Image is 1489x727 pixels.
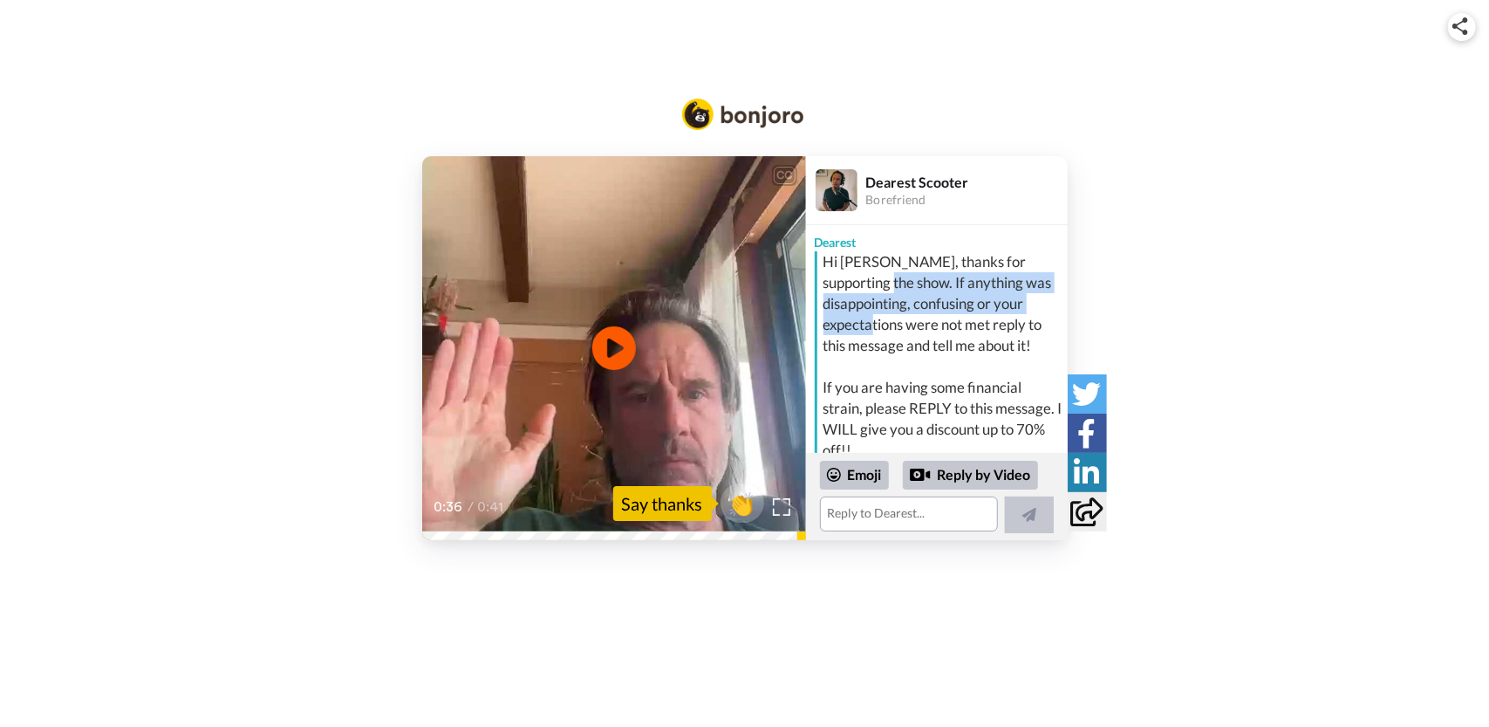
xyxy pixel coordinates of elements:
[774,167,796,184] div: CC
[903,461,1038,490] div: Reply by Video
[434,497,465,518] span: 0:36
[866,193,1067,208] div: Borefriend
[910,464,931,485] div: Reply by Video
[1452,17,1468,35] img: ic_share.svg
[721,484,764,523] button: 👏
[866,174,1067,190] div: Dearest Scooter
[820,461,889,489] div: Emoji
[816,169,857,211] img: Profile Image
[823,251,1063,461] div: Hi [PERSON_NAME], thanks for supporting the show. If anything was disappointing, confusing or you...
[806,225,1068,251] div: Dearest
[682,99,804,130] img: Bonjoro Logo
[773,498,790,516] img: Full screen
[613,486,712,521] div: Say thanks
[468,497,475,518] span: /
[478,497,509,518] span: 0:41
[721,490,764,518] span: 👏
